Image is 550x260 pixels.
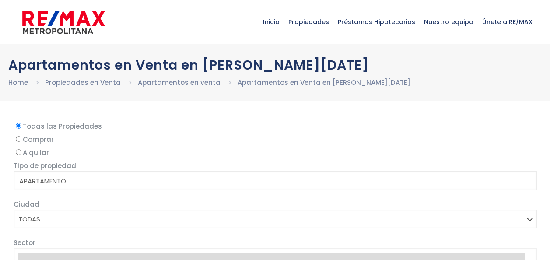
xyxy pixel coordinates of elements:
[45,78,121,87] a: Propiedades en Venta
[14,161,76,170] span: Tipo de propiedad
[14,121,537,132] label: Todas las Propiedades
[8,78,28,87] a: Home
[16,123,21,129] input: Todas las Propiedades
[420,9,478,35] span: Nuestro equipo
[14,147,537,158] label: Alquilar
[22,9,105,35] img: remax-metropolitana-logo
[14,238,35,247] span: Sector
[16,136,21,142] input: Comprar
[333,9,420,35] span: Préstamos Hipotecarios
[8,57,542,73] h1: Apartamentos en Venta en [PERSON_NAME][DATE]
[284,9,333,35] span: Propiedades
[18,176,525,186] option: APARTAMENTO
[259,9,284,35] span: Inicio
[138,78,221,87] a: Apartamentos en venta
[238,78,410,87] a: Apartamentos en Venta en [PERSON_NAME][DATE]
[478,9,537,35] span: Únete a RE/MAX
[14,134,537,145] label: Comprar
[18,186,525,197] option: CASA
[16,149,21,155] input: Alquilar
[14,200,39,209] span: Ciudad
